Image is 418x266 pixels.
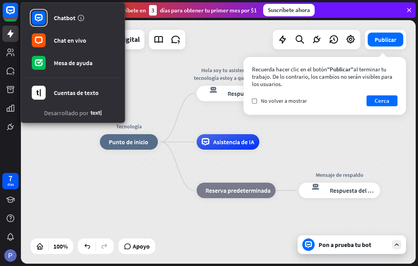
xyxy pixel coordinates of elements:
[252,66,327,73] font: Recuerda hacer clic en el botón
[194,67,286,89] font: Hola soy tu asistente virtual de tecnología estoy a qui para ayudarte, ¿En que puedo ayudarte [DA...
[330,187,377,194] font: Respuesta del bot
[206,187,271,194] font: Reserva predeterminada
[7,182,14,187] font: días
[252,66,392,88] font: al terminar tu trabajo. De lo contrario, los cambios no serán visibles para los usuarios.
[367,95,397,106] button: Cerca
[327,66,353,73] font: "Publicar"
[151,7,154,14] font: 3
[375,97,389,104] font: Cerca
[53,242,68,250] font: 100%
[319,241,371,249] font: Pon a prueba tu bot
[228,90,275,97] font: Respuesta del bot
[316,171,363,178] font: Mensaje de respaldo
[109,138,148,146] font: Punto de inicio
[9,173,12,183] font: 7
[268,6,310,14] font: Suscríbete ahora
[112,7,146,14] font: Suscríbete en
[116,123,142,130] font: Tecnología
[133,242,150,250] font: Apoyo
[160,7,257,14] font: días para obtener tu primer mes por $1
[304,183,323,190] font: respuesta del bot de bloqueo
[368,33,403,47] button: Publicar
[202,86,221,93] font: respuesta del bot de bloqueo
[2,173,19,189] a: 7 días
[213,138,254,146] font: Asistencia de IA
[261,97,307,104] font: No volver a mostrar
[375,36,396,43] font: Publicar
